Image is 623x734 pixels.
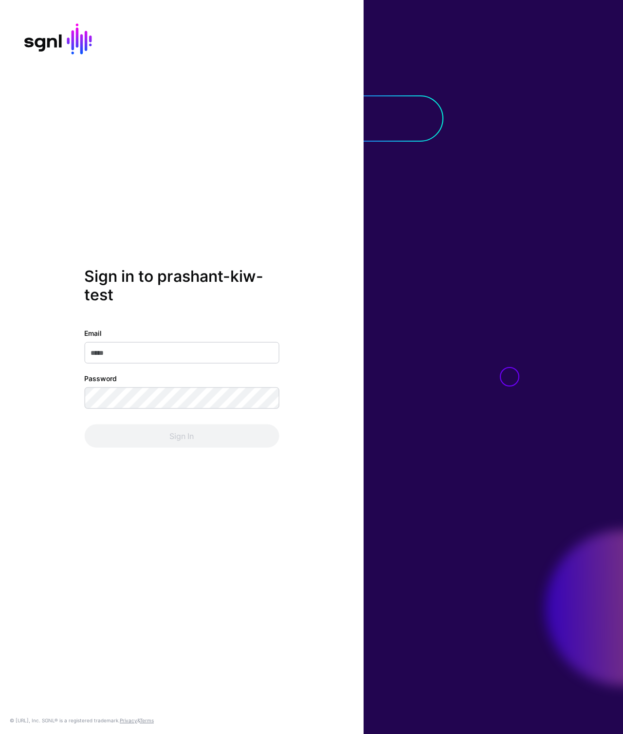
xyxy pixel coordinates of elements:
[84,328,102,338] label: Email
[10,716,154,724] div: © [URL], Inc. SGNL® is a registered trademark. &
[84,267,279,305] h2: Sign in to prashant-kiw-test
[84,373,117,383] label: Password
[140,717,154,723] a: Terms
[120,717,137,723] a: Privacy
